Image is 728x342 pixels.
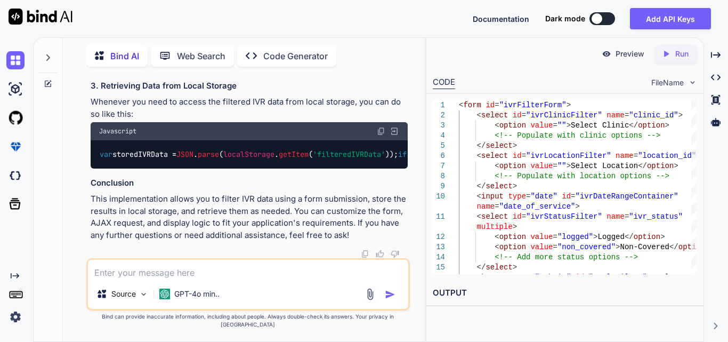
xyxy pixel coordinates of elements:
span: > [567,101,571,109]
span: = [495,202,499,211]
span: FileName [651,77,684,88]
span: > [593,233,597,241]
span: > [616,243,620,251]
span: Javascript [99,127,136,136]
p: Code Generator [263,50,328,62]
span: id [513,111,522,120]
span: "date_of_service" [499,202,576,211]
span: = [553,243,557,251]
span: JSON [176,149,193,159]
span: > [674,162,678,170]
span: button [481,273,508,282]
span: select [481,111,508,120]
span: getItem [279,149,309,159]
span: </ [629,121,638,130]
img: copy [377,127,385,136]
span: Non-Covered [620,243,669,251]
span: value [530,243,553,251]
img: copy [361,250,369,258]
p: This implementation allows you to filter IVR data using a form submission, store the results in l... [91,193,408,241]
span: type [508,192,526,201]
span: "ivrClinicFilter" [526,111,602,120]
span: > [513,141,517,150]
span: > [567,121,571,130]
span: </ [638,162,647,170]
span: "ivrDateRangeContainer" [576,192,678,201]
span: select [486,263,512,272]
div: 2 [433,110,445,121]
span: </ [477,263,486,272]
span: = [522,111,526,120]
img: preview [602,49,611,59]
img: icon [385,289,395,300]
div: 1 [433,100,445,110]
span: option [499,162,526,170]
span: if [398,149,407,159]
span: name [477,202,495,211]
span: option [647,162,674,170]
div: 15 [433,263,445,273]
span: option [499,233,526,241]
span: <!-- Add more status options --> [495,253,638,261]
span: > [665,121,669,130]
img: Pick Models [139,290,148,299]
span: < [477,192,481,201]
span: id [576,273,585,282]
span: Select Location [571,162,638,170]
span: < [495,243,499,251]
span: select [486,141,512,150]
div: 5 [433,141,445,151]
span: "applyFilter" [589,273,647,282]
span: = [526,192,530,201]
span: <!-- Populate with location options --> [495,172,669,180]
img: Bind AI [9,9,72,25]
img: githubLight [6,109,25,127]
span: value [530,121,553,130]
span: Documentation [473,14,529,23]
span: > [660,233,665,241]
span: option [678,243,705,251]
div: 6 [433,151,445,161]
span: < [459,101,463,109]
div: 9 [433,181,445,192]
span: option [634,233,660,241]
img: Open in Browser [390,126,399,136]
img: chat [6,51,25,69]
button: Documentation [473,13,529,25]
span: "ivrStatusFilter" [526,212,602,221]
span: option [499,243,526,251]
span: "location_id" [638,152,696,160]
p: Whenever you need to access the filtered IVR data from local storage, you can do so like this: [91,96,408,120]
div: CODE [433,76,455,89]
span: select [486,182,512,190]
span: > [575,202,579,211]
span: option [499,121,526,130]
span: "non_covered" [557,243,616,251]
img: like [376,250,384,258]
span: > [513,182,517,190]
img: GPT-4o mini [159,289,170,299]
span: </ [669,243,678,251]
span: = [553,233,557,241]
span: < [477,273,481,282]
span: localStorage [223,149,274,159]
div: 8 [433,171,445,181]
img: chevron down [688,78,697,87]
span: select [481,212,508,221]
img: attachment [364,288,376,300]
span: type [513,273,531,282]
div: 4 [433,131,445,141]
span: < [477,111,481,120]
span: var [100,149,112,159]
span: < [495,233,499,241]
span: id [486,101,495,109]
div: 14 [433,252,445,263]
span: "ivr_status" [629,212,683,221]
span: "ivrLocationFilter" [526,152,611,160]
span: > [567,162,571,170]
span: id [562,192,571,201]
img: ai-studio [6,80,25,98]
span: = [584,273,588,282]
span: < [477,212,481,221]
span: name [606,212,625,221]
